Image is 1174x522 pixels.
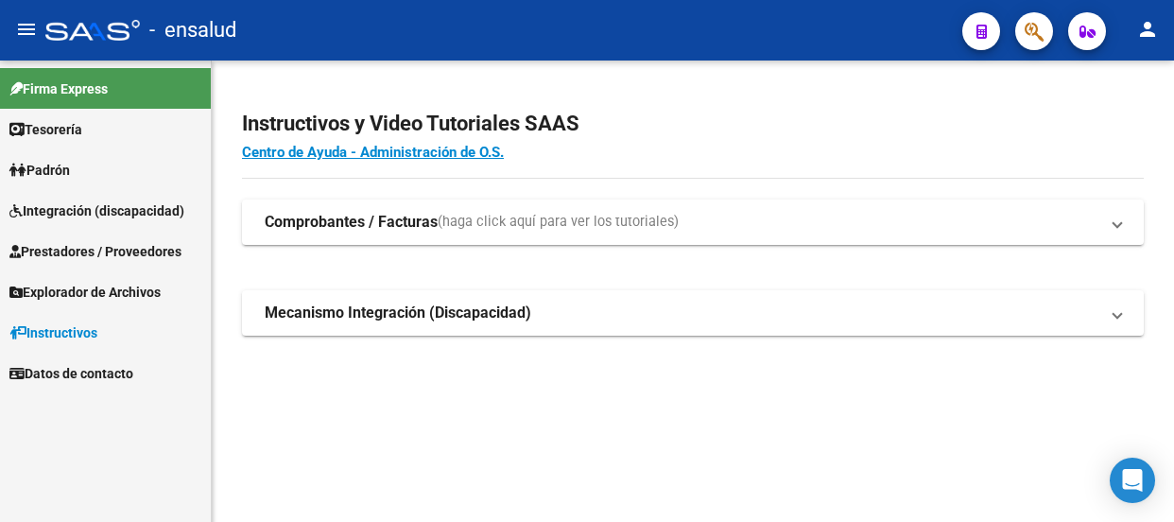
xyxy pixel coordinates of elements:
[242,106,1144,142] h2: Instructivos y Video Tutoriales SAAS
[9,160,70,181] span: Padrón
[242,200,1144,245] mat-expansion-panel-header: Comprobantes / Facturas(haga click aquí para ver los tutoriales)
[9,363,133,384] span: Datos de contacto
[9,241,181,262] span: Prestadores / Proveedores
[265,212,438,233] strong: Comprobantes / Facturas
[9,119,82,140] span: Tesorería
[242,290,1144,336] mat-expansion-panel-header: Mecanismo Integración (Discapacidad)
[242,144,504,161] a: Centro de Ayuda - Administración de O.S.
[9,282,161,303] span: Explorador de Archivos
[1136,18,1159,41] mat-icon: person
[265,303,531,323] strong: Mecanismo Integración (Discapacidad)
[9,200,184,221] span: Integración (discapacidad)
[9,322,97,343] span: Instructivos
[9,78,108,99] span: Firma Express
[438,212,679,233] span: (haga click aquí para ver los tutoriales)
[15,18,38,41] mat-icon: menu
[1110,458,1155,503] div: Open Intercom Messenger
[149,9,236,51] span: - ensalud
